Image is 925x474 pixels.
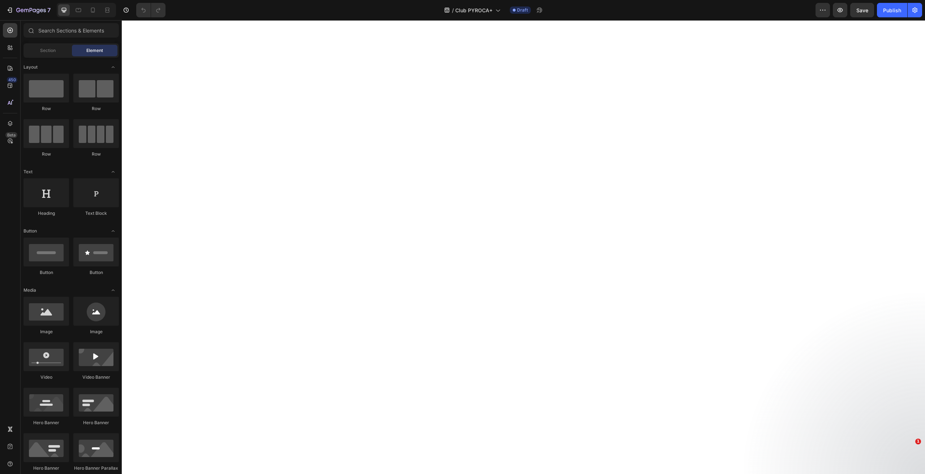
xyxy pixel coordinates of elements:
span: Layout [23,64,38,70]
span: Media [23,287,36,293]
div: Button [23,269,69,276]
div: Row [73,151,119,157]
div: Hero Banner Parallax [73,465,119,471]
span: Element [86,47,103,54]
span: Club PYROCA+ [455,6,492,14]
div: Row [73,105,119,112]
div: Hero Banner [73,419,119,426]
div: Image [73,329,119,335]
div: Beta [5,132,17,138]
span: Toggle open [107,166,119,178]
div: Text Block [73,210,119,217]
div: Publish [883,6,901,14]
input: Search Sections & Elements [23,23,119,38]
div: Button [73,269,119,276]
p: 7 [47,6,51,14]
div: Row [23,105,69,112]
div: Video Banner [73,374,119,380]
span: Save [856,7,868,13]
button: Save [850,3,874,17]
span: / [452,6,454,14]
button: Publish [877,3,907,17]
span: Button [23,228,37,234]
div: Image [23,329,69,335]
div: Hero Banner [23,465,69,471]
div: Undo/Redo [136,3,165,17]
iframe: Intercom live chat [900,449,918,467]
span: Draft [517,7,528,13]
span: Text [23,169,33,175]
span: 1 [915,439,921,444]
iframe: Design area [122,20,925,474]
span: Toggle open [107,225,119,237]
div: Hero Banner [23,419,69,426]
div: Row [23,151,69,157]
span: Toggle open [107,61,119,73]
div: 450 [7,77,17,83]
div: Heading [23,210,69,217]
button: 7 [3,3,54,17]
span: Toggle open [107,284,119,296]
span: Section [40,47,56,54]
div: Video [23,374,69,380]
